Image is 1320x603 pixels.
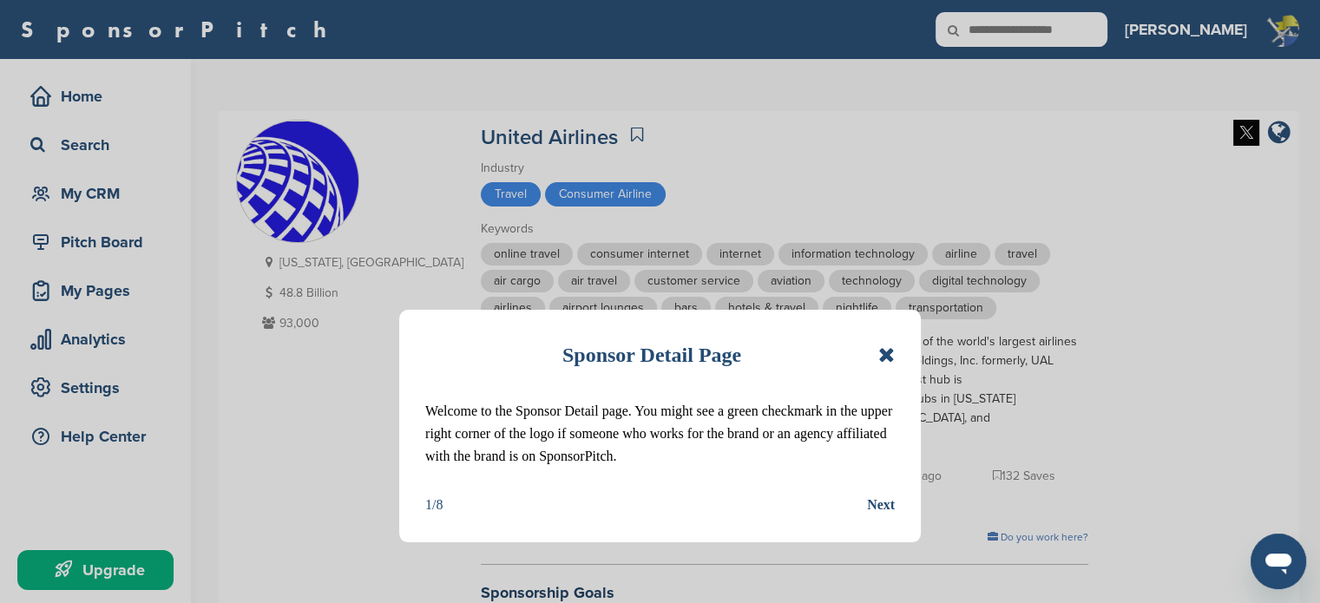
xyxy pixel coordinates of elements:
div: 1/8 [425,494,443,516]
iframe: Button to launch messaging window [1251,534,1306,589]
h1: Sponsor Detail Page [562,336,741,374]
button: Next [867,494,895,516]
p: Welcome to the Sponsor Detail page. You might see a green checkmark in the upper right corner of ... [425,400,895,468]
